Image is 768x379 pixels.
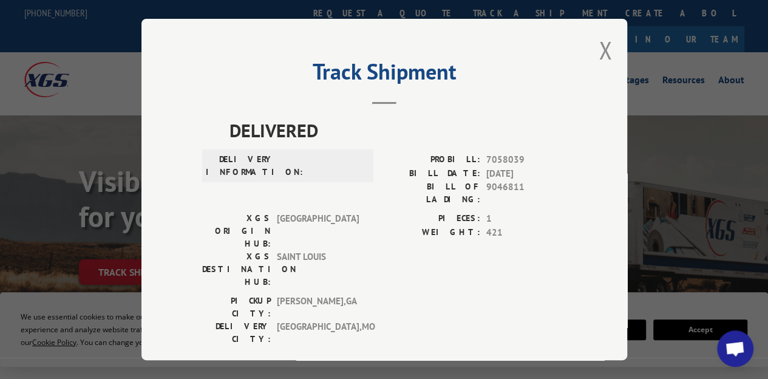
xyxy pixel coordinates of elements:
label: BILL DATE: [384,167,480,181]
label: DELIVERY CITY: [202,320,271,346]
span: 421 [486,226,566,240]
label: PIECES: [384,212,480,226]
label: PROBILL: [384,153,480,167]
label: PICKUP CITY: [202,295,271,320]
span: 9046811 [486,180,566,206]
label: XGS ORIGIN HUB: [202,212,271,250]
span: [GEOGRAPHIC_DATA] [277,212,359,250]
label: BILL OF LADING: [384,180,480,206]
span: DELIVERED [229,117,566,144]
label: DELIVERY INFORMATION: [206,153,274,179]
span: [GEOGRAPHIC_DATA] , MO [277,320,359,346]
span: SAINT LOUIS [277,250,359,289]
span: [DATE] [486,167,566,181]
span: 1 [486,212,566,226]
label: WEIGHT: [384,226,480,240]
div: Open chat [717,330,753,367]
span: 7058039 [486,153,566,167]
label: XGS DESTINATION HUB: [202,250,271,289]
button: Close modal [599,34,612,66]
h2: Track Shipment [202,63,566,86]
span: [PERSON_NAME] , GA [277,295,359,320]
